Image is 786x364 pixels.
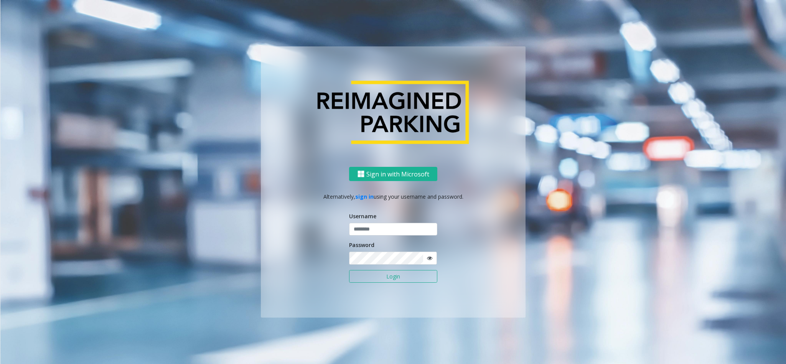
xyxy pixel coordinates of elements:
button: Login [349,270,437,283]
label: Password [349,241,374,249]
label: Username [349,212,376,220]
button: Sign in with Microsoft [349,167,437,181]
a: sign in [355,193,374,200]
p: Alternatively, using your username and password. [269,193,518,201]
